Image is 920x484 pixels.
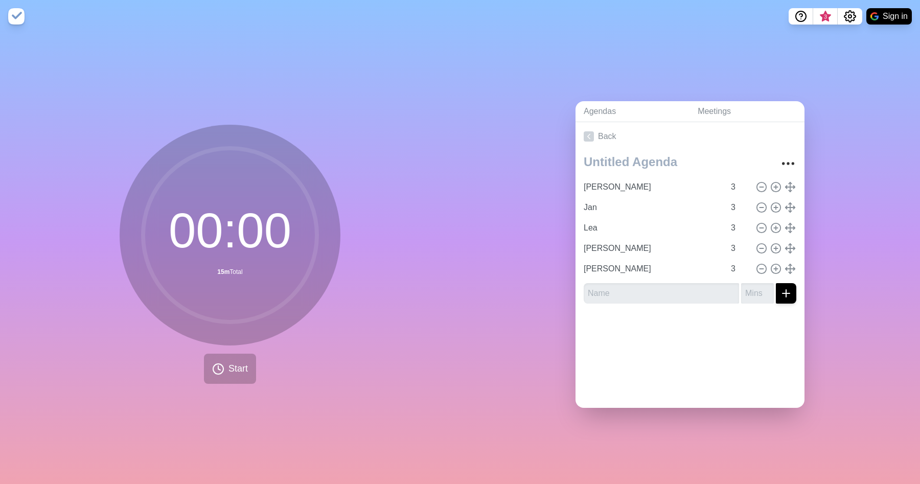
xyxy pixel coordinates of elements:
a: Meetings [689,101,804,122]
input: Name [580,177,725,197]
button: Start [204,354,256,384]
input: Mins [727,177,751,197]
span: 3 [821,13,830,21]
button: Sign in [866,8,912,25]
input: Name [580,259,725,279]
input: Name [580,218,725,238]
button: Help [789,8,813,25]
input: Mins [741,283,774,304]
input: Name [584,283,739,304]
input: Mins [727,238,751,259]
a: Agendas [576,101,689,122]
button: Settings [838,8,862,25]
input: Mins [727,197,751,218]
img: google logo [870,12,879,20]
button: More [778,153,798,174]
input: Mins [727,218,751,238]
a: Back [576,122,804,151]
span: Start [228,362,248,376]
input: Name [580,238,725,259]
input: Mins [727,259,751,279]
button: What’s new [813,8,838,25]
input: Name [580,197,725,218]
img: timeblocks logo [8,8,25,25]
